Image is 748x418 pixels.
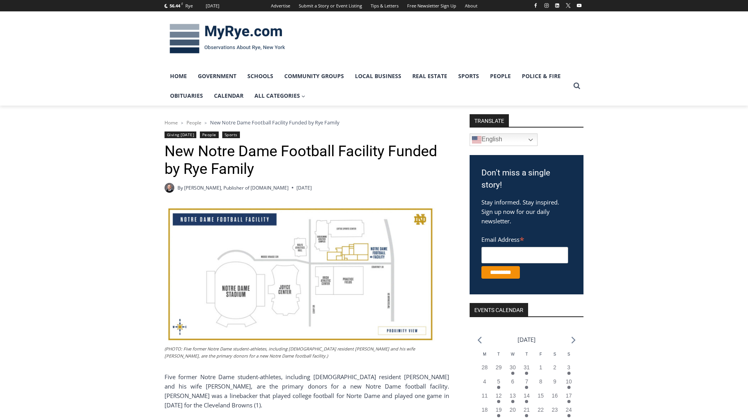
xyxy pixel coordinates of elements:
time: 4 [483,378,486,385]
a: [PERSON_NAME], Publisher of [DOMAIN_NAME] [184,184,289,191]
em: Has events [525,414,528,417]
a: People [485,66,516,86]
time: 3 [567,364,571,371]
button: 8 [534,378,548,392]
time: 23 [552,407,558,413]
div: Sunday [562,351,576,363]
time: 19 [496,407,502,413]
label: Email Address [481,232,568,246]
time: 6 [511,378,514,385]
img: en [472,135,481,144]
span: > [205,120,207,126]
span: > [181,120,183,126]
span: New Notre Dame Football Facility Funded by Rye Family [210,119,339,126]
a: Facebook [531,1,540,10]
button: 3 Has events [562,363,576,378]
div: Rye [185,2,193,9]
span: F [181,2,183,6]
span: T [497,352,500,356]
button: 13 Has events [506,392,520,406]
time: 18 [481,407,488,413]
a: Schools [242,66,279,86]
span: S [553,352,556,356]
a: Sports [222,131,240,138]
button: 28 [477,363,492,378]
em: Has events [525,372,528,375]
time: 17 [566,392,572,399]
time: 8 [539,378,542,385]
a: Home [165,119,178,126]
div: Wednesday [506,351,520,363]
time: 11 [481,392,488,399]
div: Tuesday [492,351,506,363]
a: YouTube [574,1,584,10]
button: 11 [477,392,492,406]
button: 7 Has events [520,378,534,392]
button: 17 Has events [562,392,576,406]
img: MyRye.com [165,18,290,59]
span: Five former Notre Dame student-athletes, including [DEMOGRAPHIC_DATA] resident [PERSON_NAME] and ... [165,373,449,409]
button: 9 [548,378,562,392]
div: [DATE] [206,2,219,9]
a: Government [192,66,242,86]
em: Has events [511,372,514,375]
button: 4 [477,378,492,392]
a: Giving [DATE] [165,131,197,138]
em: Has events [497,414,500,417]
div: Thursday [520,351,534,363]
time: 2 [553,364,556,371]
span: People [187,119,201,126]
em: Has events [567,400,571,403]
a: X [563,1,573,10]
button: 5 Has events [492,378,506,392]
em: Has events [567,414,571,417]
h3: Don't miss a single story! [481,167,572,192]
h1: New Notre Dame Football Facility Funded by Rye Family [165,142,449,178]
div: Monday [477,351,492,363]
time: 29 [496,364,502,371]
a: People [200,131,219,138]
a: Instagram [542,1,551,10]
span: W [511,352,514,356]
h2: Events Calendar [470,303,528,316]
time: 30 [510,364,516,371]
a: Local Business [349,66,407,86]
time: 28 [481,364,488,371]
a: Sports [453,66,485,86]
strong: TRANSLATE [470,114,509,127]
button: 6 [506,378,520,392]
a: Linkedin [552,1,562,10]
img: (PHOTO: Five former Notre Dame student-athletes, including Rye resident Dave Butler and his wife ... [165,205,438,343]
time: 15 [538,392,544,399]
button: View Search Form [570,79,584,93]
button: 31 Has events [520,363,534,378]
nav: Breadcrumbs [165,119,449,126]
time: 7 [525,378,528,385]
time: 1 [539,364,542,371]
span: All Categories [254,91,305,100]
a: Community Groups [279,66,349,86]
figcaption: (PHOTO: Five former Notre Dame student-athletes, including [DEMOGRAPHIC_DATA] resident [PERSON_NA... [165,345,438,359]
time: 21 [524,407,530,413]
p: Stay informed. Stay inspired. Sign up now for our daily newsletter. [481,197,572,226]
button: 14 Has events [520,392,534,406]
time: 10 [566,378,572,385]
button: 1 [534,363,548,378]
time: 31 [524,364,530,371]
time: 20 [510,407,516,413]
a: Police & Fire [516,66,566,86]
span: M [483,352,486,356]
em: Has events [567,386,571,389]
a: English [470,133,538,146]
nav: Primary Navigation [165,66,570,106]
a: Home [165,66,192,86]
em: Has events [567,372,571,375]
a: Next month [571,336,576,344]
div: Saturday [548,351,562,363]
time: 24 [566,407,572,413]
button: 12 Has events [492,392,506,406]
a: Author image [165,183,174,193]
span: 56.44 [170,3,180,9]
span: S [567,352,570,356]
